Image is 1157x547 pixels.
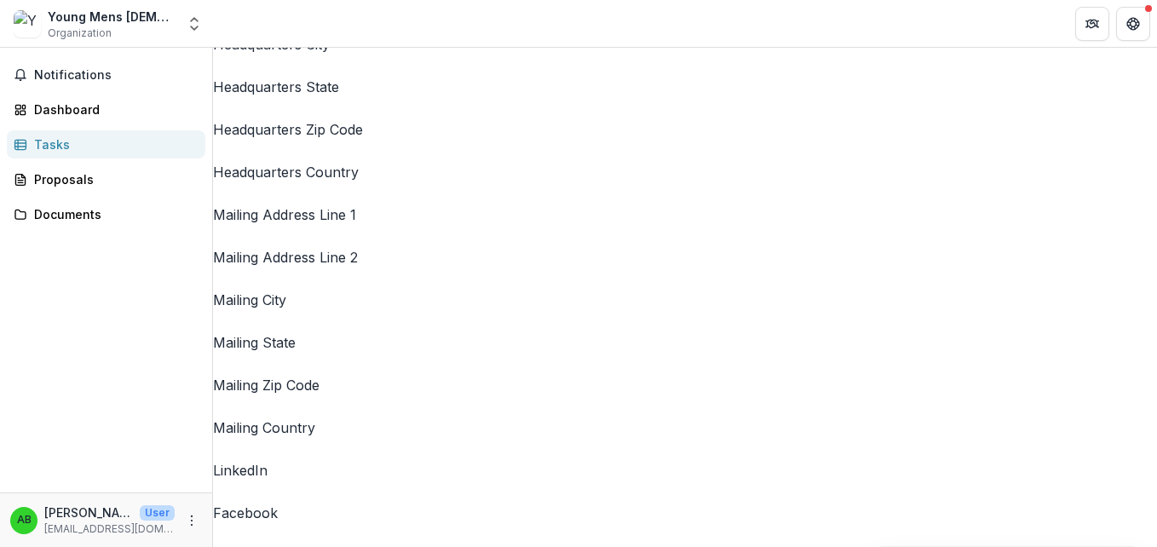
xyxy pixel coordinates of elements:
[48,8,176,26] div: Young Mens [DEMOGRAPHIC_DATA] Association Southcoast Incorporated
[7,200,205,228] a: Documents
[213,417,1157,438] p: Mailing Country
[213,290,1157,310] p: Mailing City
[44,504,133,521] p: [PERSON_NAME]
[182,7,206,41] button: Open entity switcher
[181,510,202,531] button: More
[213,460,1157,481] p: LinkedIn
[213,162,1157,182] p: Headquarters Country
[7,95,205,124] a: Dashboard
[34,205,192,223] div: Documents
[213,119,1157,140] p: Headquarters Zip Code
[7,130,205,158] a: Tasks
[213,204,1157,225] p: Mailing Address Line 1
[1116,7,1150,41] button: Get Help
[213,77,1157,97] p: Headquarters State
[7,61,205,89] button: Notifications
[34,170,192,188] div: Proposals
[213,247,1157,268] p: Mailing Address Line 2
[34,101,192,118] div: Dashboard
[213,503,1157,523] p: Facebook
[140,505,175,521] p: User
[17,515,32,526] div: Ashley Brister
[34,68,199,83] span: Notifications
[14,10,41,37] img: Young Mens Christian Association Southcoast Incorporated
[44,521,175,537] p: [EMAIL_ADDRESS][DOMAIN_NAME]
[1075,7,1109,41] button: Partners
[34,135,192,153] div: Tasks
[48,26,112,41] span: Organization
[7,165,205,193] a: Proposals
[213,332,1157,353] p: Mailing State
[213,375,1157,395] p: Mailing Zip Code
